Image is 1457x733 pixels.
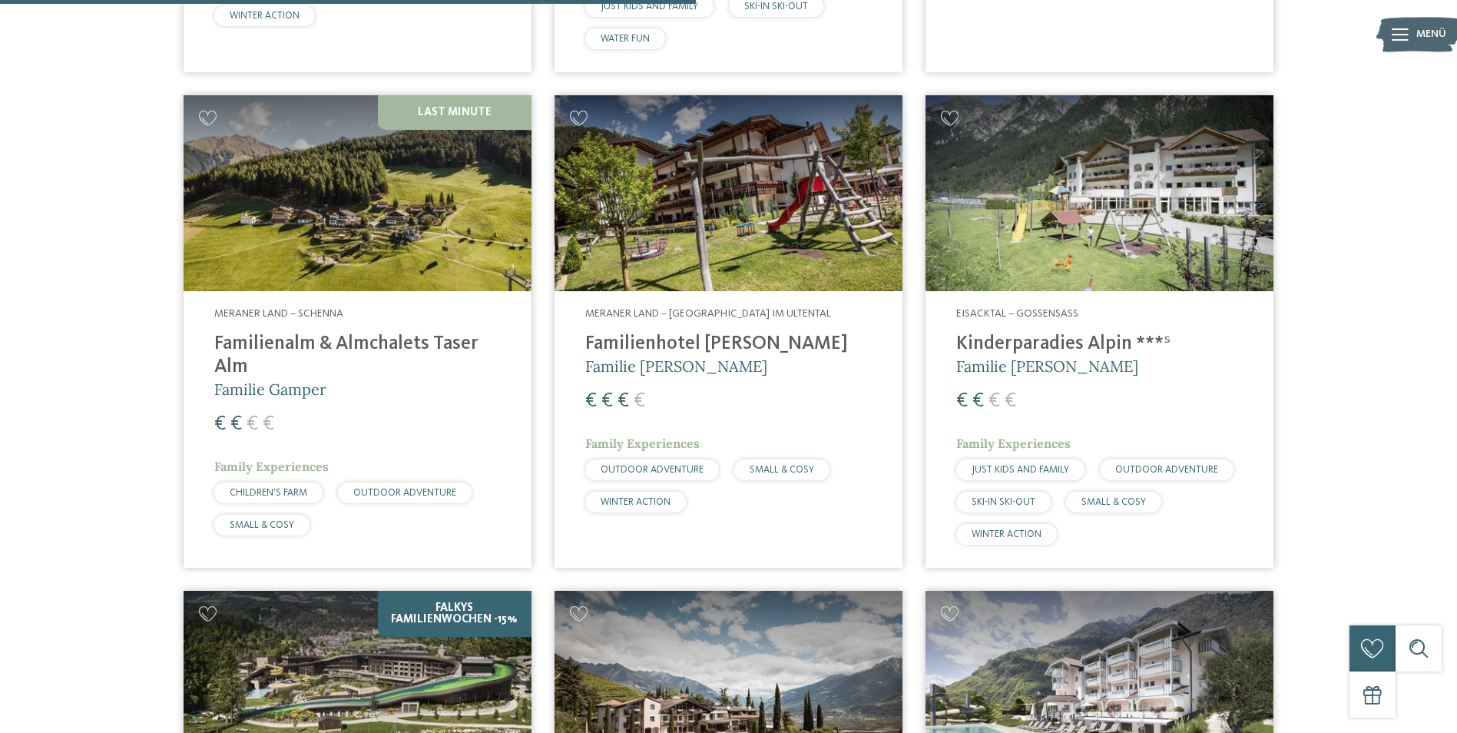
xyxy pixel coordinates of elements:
[601,34,650,44] span: WATER FUN
[601,465,704,475] span: OUTDOOR ADVENTURE
[230,520,294,530] span: SMALL & COSY
[1005,391,1016,411] span: €
[184,95,531,568] a: Familienhotels gesucht? Hier findet ihr die besten! Last Minute Meraner Land – Schenna Familienal...
[230,414,242,434] span: €
[972,497,1035,507] span: SKI-IN SKI-OUT
[926,95,1273,291] img: Kinderparadies Alpin ***ˢ
[585,436,700,451] span: Family Experiences
[555,95,902,291] img: Familienhotels gesucht? Hier findet ihr die besten!
[184,95,531,291] img: Familienhotels gesucht? Hier findet ihr die besten!
[585,391,597,411] span: €
[956,436,1071,451] span: Family Experiences
[601,391,613,411] span: €
[634,391,645,411] span: €
[956,357,1138,376] span: Familie [PERSON_NAME]
[972,465,1069,475] span: JUST KIDS AND FAMILY
[214,380,326,399] span: Familie Gamper
[956,308,1078,319] span: Eisacktal – Gossensass
[555,95,902,568] a: Familienhotels gesucht? Hier findet ihr die besten! Meraner Land – [GEOGRAPHIC_DATA] im Ultental ...
[585,357,767,376] span: Familie [PERSON_NAME]
[230,11,300,21] span: WINTER ACTION
[744,2,808,12] span: SKI-IN SKI-OUT
[956,333,1243,356] h4: Kinderparadies Alpin ***ˢ
[601,2,698,12] span: JUST KIDS AND FAMILY
[214,333,501,379] h4: Familienalm & Almchalets Taser Alm
[1115,465,1218,475] span: OUTDOOR ADVENTURE
[247,414,258,434] span: €
[230,488,307,498] span: CHILDREN’S FARM
[956,391,968,411] span: €
[618,391,629,411] span: €
[214,459,329,474] span: Family Experiences
[585,333,872,356] h4: Familienhotel [PERSON_NAME]
[353,488,456,498] span: OUTDOOR ADVENTURE
[1081,497,1146,507] span: SMALL & COSY
[263,414,274,434] span: €
[926,95,1273,568] a: Familienhotels gesucht? Hier findet ihr die besten! Eisacktal – Gossensass Kinderparadies Alpin *...
[972,529,1041,539] span: WINTER ACTION
[214,414,226,434] span: €
[750,465,814,475] span: SMALL & COSY
[601,497,671,507] span: WINTER ACTION
[972,391,984,411] span: €
[988,391,1000,411] span: €
[585,308,831,319] span: Meraner Land – [GEOGRAPHIC_DATA] im Ultental
[214,308,343,319] span: Meraner Land – Schenna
